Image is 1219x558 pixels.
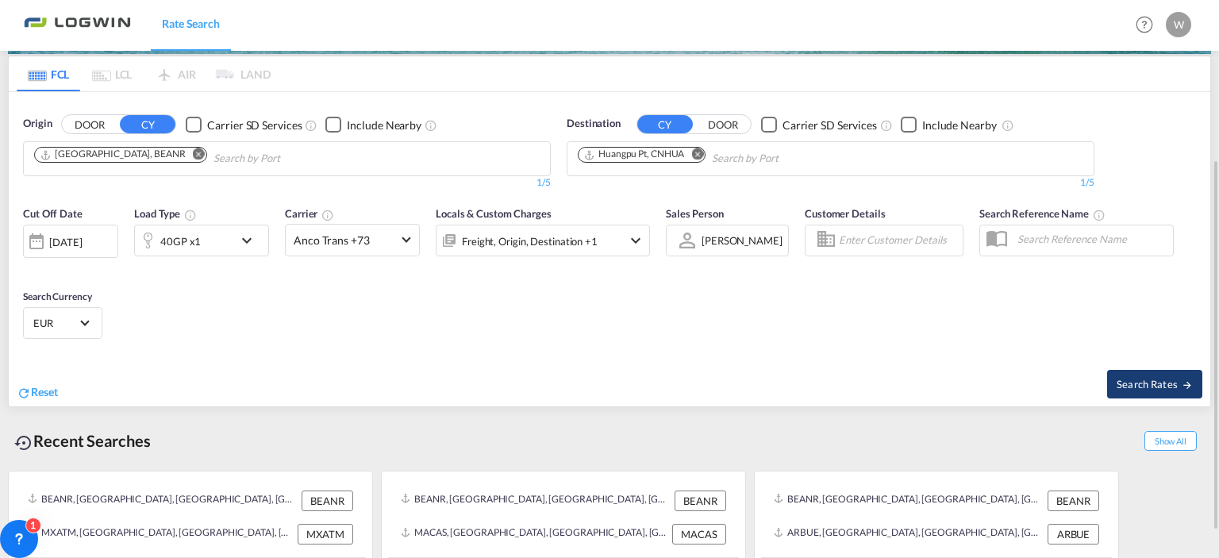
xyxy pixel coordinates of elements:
[702,234,783,247] div: [PERSON_NAME]
[401,491,671,511] div: BEANR, Antwerp, Belgium, Western Europe, Europe
[32,311,94,334] md-select: Select Currency: € EUREuro
[23,207,83,220] span: Cut Off Date
[681,148,705,164] button: Remove
[9,92,1210,406] div: OriginDOOR CY Checkbox No InkUnchecked: Search for CY (Container Yard) services for all selected ...
[1009,227,1173,251] input: Search Reference Name
[17,384,58,402] div: icon-refreshReset
[298,524,353,545] div: MXATM
[160,230,201,252] div: 40GP x1
[17,386,31,400] md-icon: icon-refresh
[774,491,1044,511] div: BEANR, Antwerp, Belgium, Western Europe, Europe
[575,142,869,171] md-chips-wrap: Chips container. Use arrow keys to select chips.
[23,225,118,258] div: [DATE]
[436,207,552,220] span: Locals & Custom Charges
[186,116,302,133] md-checkbox: Checkbox No Ink
[567,116,621,132] span: Destination
[17,56,271,91] md-pagination-wrapper: Use the left and right arrow keys to navigate between tabs
[8,423,157,459] div: Recent Searches
[666,207,724,220] span: Sales Person
[1166,12,1191,37] div: W
[1144,431,1197,451] span: Show All
[23,176,551,190] div: 1/5
[294,233,397,248] span: Anco Trans +73
[321,209,334,221] md-icon: The selected Trucker/Carrierwill be displayed in the rate results If the rates are from another f...
[62,116,117,134] button: DOOR
[33,316,78,330] span: EUR
[28,491,298,511] div: BEANR, Antwerp, Belgium, Western Europe, Europe
[626,231,645,250] md-icon: icon-chevron-down
[425,119,437,132] md-icon: Unchecked: Ignores neighbouring ports when fetching rates.Checked : Includes neighbouring ports w...
[134,207,197,220] span: Load Type
[17,56,80,91] md-tab-item: FCL
[1131,11,1158,38] span: Help
[462,230,598,252] div: Freight Origin Destination Factory Stuffing
[712,146,863,171] input: Chips input.
[675,491,726,511] div: BEANR
[805,207,885,220] span: Customer Details
[162,17,220,30] span: Rate Search
[184,209,197,221] md-icon: icon-information-outline
[325,116,421,133] md-checkbox: Checkbox No Ink
[901,116,997,133] md-checkbox: Checkbox No Ink
[567,176,1094,190] div: 1/5
[1048,491,1099,511] div: BEANR
[23,256,35,277] md-datepicker: Select
[880,119,893,132] md-icon: Unchecked: Search for CY (Container Yard) services for all selected carriers.Checked : Search for...
[783,117,877,133] div: Carrier SD Services
[1182,379,1193,391] md-icon: icon-arrow-right
[1131,11,1166,40] div: Help
[347,117,421,133] div: Include Nearby
[583,148,684,161] div: Huangpu Pt, CNHUA
[23,116,52,132] span: Origin
[23,291,92,302] span: Search Currency
[700,229,784,252] md-select: Sales Person: Wendy Bourrée
[1048,524,1099,545] div: ARBUE
[14,433,33,452] md-icon: icon-backup-restore
[49,235,82,249] div: [DATE]
[695,116,751,134] button: DOOR
[839,229,958,252] input: Enter Customer Details
[183,148,206,164] button: Remove
[32,142,371,171] md-chips-wrap: Chips container. Use arrow keys to select chips.
[672,524,726,545] div: MACAS
[134,225,269,256] div: 40GP x1icon-chevron-down
[761,116,877,133] md-checkbox: Checkbox No Ink
[1117,378,1193,391] span: Search Rates
[120,115,175,133] button: CY
[213,146,364,171] input: Chips input.
[637,115,693,133] button: CY
[207,117,302,133] div: Carrier SD Services
[922,117,997,133] div: Include Nearby
[774,524,1044,545] div: ARBUE, Buenos Aires, Argentina, South America, Americas
[302,491,353,511] div: BEANR
[1002,119,1014,132] md-icon: Unchecked: Ignores neighbouring ports when fetching rates.Checked : Includes neighbouring ports w...
[28,524,294,545] div: MXATM, Altamira, Mexico, Mexico & Central America, Americas
[583,148,687,161] div: Press delete to remove this chip.
[1107,370,1202,398] button: Search Ratesicon-arrow-right
[285,207,334,220] span: Carrier
[401,524,668,545] div: MACAS, Casablanca, Morocco, Northern Africa, Africa
[24,7,131,43] img: bc73a0e0d8c111efacd525e4c8ad7d32.png
[1093,209,1106,221] md-icon: Your search will be saved by the below given name
[305,119,317,132] md-icon: Unchecked: Search for CY (Container Yard) services for all selected carriers.Checked : Search for...
[40,148,189,161] div: Press delete to remove this chip.
[31,385,58,398] span: Reset
[436,225,650,256] div: Freight Origin Destination Factory Stuffingicon-chevron-down
[237,231,264,250] md-icon: icon-chevron-down
[40,148,186,161] div: Antwerp, BEANR
[979,207,1106,220] span: Search Reference Name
